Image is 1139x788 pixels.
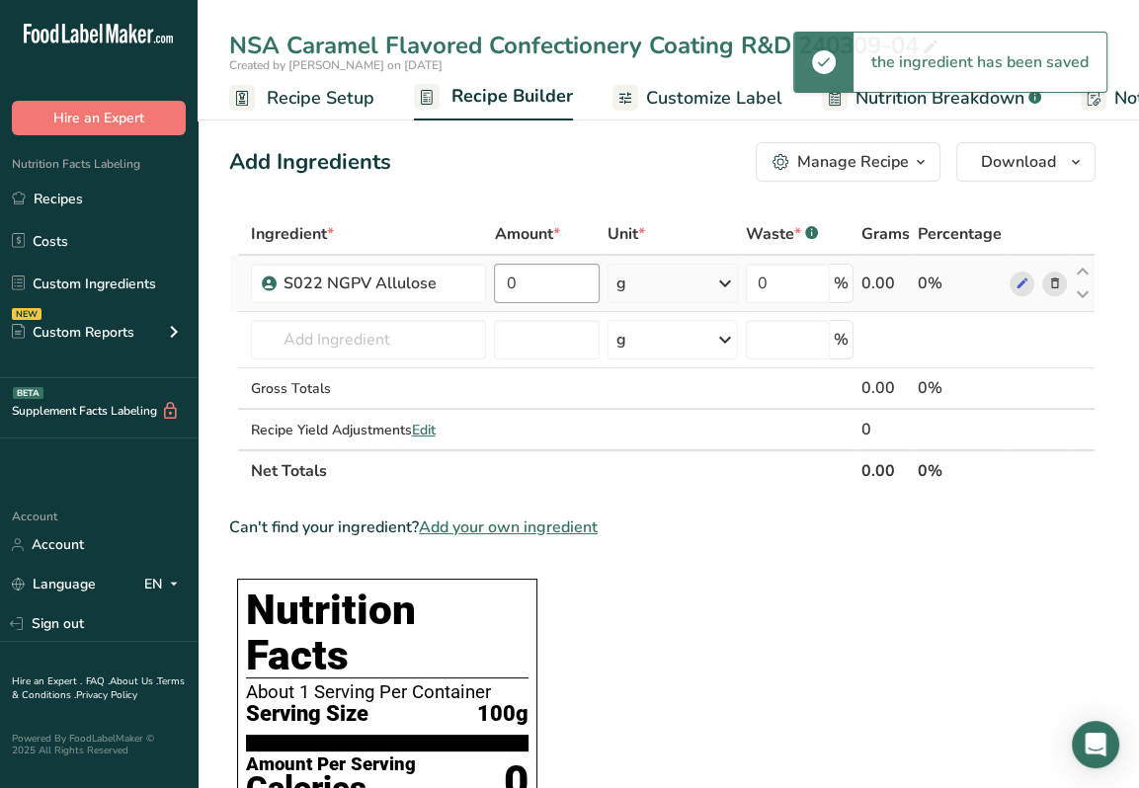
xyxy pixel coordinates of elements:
[914,449,1006,491] th: 0%
[12,322,134,343] div: Custom Reports
[251,320,487,359] input: Add Ingredient
[857,449,914,491] th: 0.00
[76,688,137,702] a: Privacy Policy
[251,378,487,399] div: Gross Totals
[144,573,186,596] div: EN
[12,674,82,688] a: Hire an Expert .
[12,567,96,601] a: Language
[861,222,910,246] span: Grams
[12,733,186,756] div: Powered By FoodLabelMaker © 2025 All Rights Reserved
[13,387,43,399] div: BETA
[251,222,334,246] span: Ingredient
[646,85,782,112] span: Customize Label
[981,150,1056,174] span: Download
[477,702,529,727] span: 100g
[229,146,391,179] div: Add Ingredients
[756,142,940,182] button: Manage Recipe
[414,74,573,121] a: Recipe Builder
[612,76,782,120] a: Customize Label
[284,272,475,295] div: S022 NGPV Allulose
[110,674,157,688] a: About Us .
[746,222,818,246] div: Waste
[616,272,626,295] div: g
[797,150,909,174] div: Manage Recipe
[229,28,942,63] div: NSA Caramel Flavored Confectionery Coating R&D 240309-04
[229,76,374,120] a: Recipe Setup
[419,515,598,539] span: Add your own ingredient
[1072,721,1119,768] div: Open Intercom Messenger
[494,222,559,246] span: Amount
[918,222,1002,246] span: Percentage
[246,702,368,727] span: Serving Size
[855,85,1024,112] span: Nutrition Breakdown
[608,222,645,246] span: Unit
[246,755,416,774] div: Amount Per Serving
[246,588,529,678] h1: Nutrition Facts
[861,418,910,441] div: 0
[956,142,1096,182] button: Download
[229,515,1096,539] div: Can't find your ingredient?
[822,76,1041,120] a: Nutrition Breakdown
[267,85,374,112] span: Recipe Setup
[854,33,1106,92] div: the ingredient has been saved
[918,272,1002,295] div: 0%
[861,272,910,295] div: 0.00
[247,449,857,491] th: Net Totals
[616,328,626,352] div: g
[451,83,573,110] span: Recipe Builder
[12,308,41,320] div: NEW
[12,101,186,135] button: Hire an Expert
[246,682,529,702] div: About 1 Serving Per Container
[229,57,443,73] span: Created by [PERSON_NAME] on [DATE]
[861,376,910,400] div: 0.00
[12,674,185,702] a: Terms & Conditions .
[86,674,110,688] a: FAQ .
[918,376,1002,400] div: 0%
[251,420,487,440] div: Recipe Yield Adjustments
[412,421,436,439] span: Edit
